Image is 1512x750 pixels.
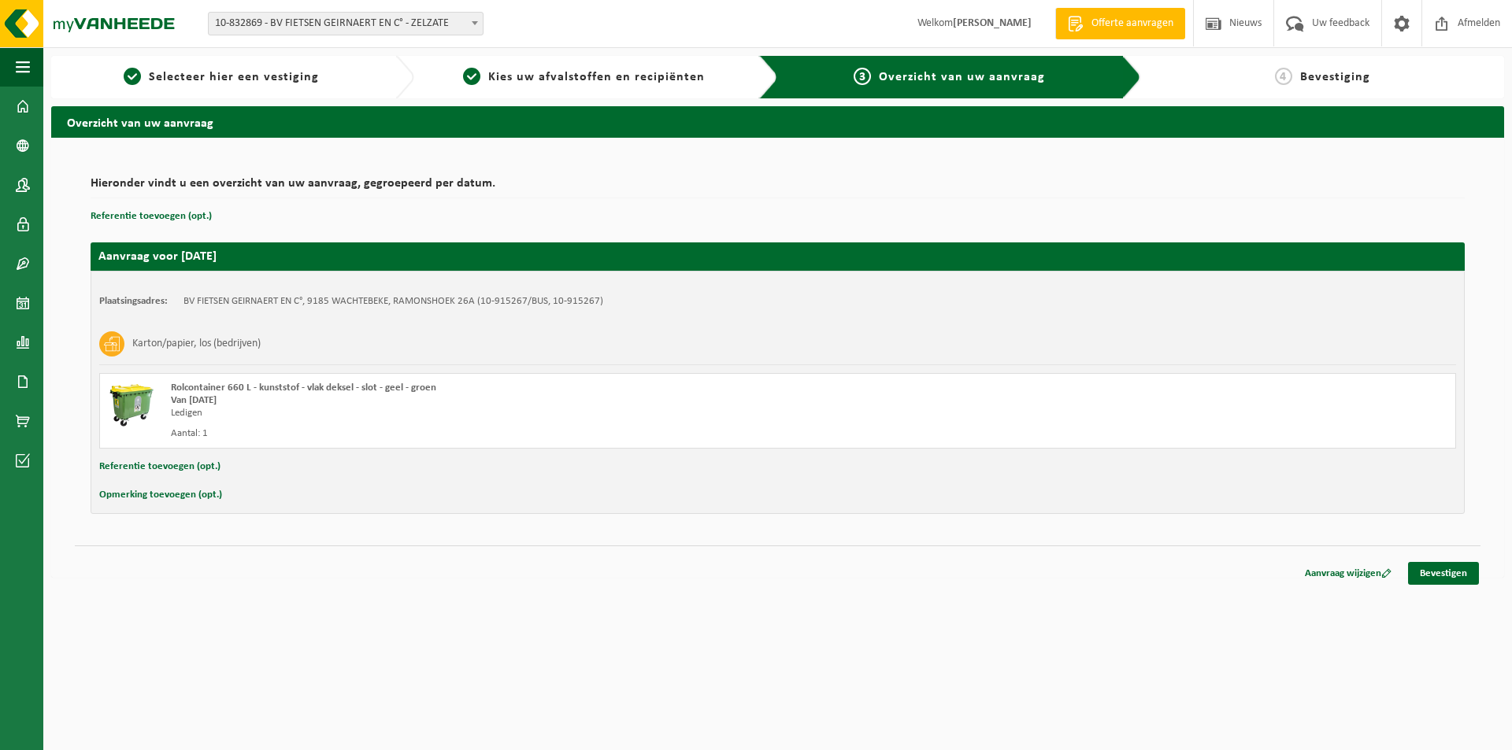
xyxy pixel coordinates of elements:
span: Bevestiging [1300,71,1370,83]
td: BV FIETSEN GEIRNAERT EN C°, 9185 WACHTEBEKE, RAMONSHOEK 26A (10-915267/BUS, 10-915267) [183,295,603,308]
span: Rolcontainer 660 L - kunststof - vlak deksel - slot - geel - groen [171,382,436,393]
a: Bevestigen [1408,562,1479,585]
a: 2Kies uw afvalstoffen en recipiënten [422,68,746,87]
button: Referentie toevoegen (opt.) [91,206,212,227]
span: 1 [124,68,141,85]
span: Offerte aanvragen [1088,16,1177,31]
button: Opmerking toevoegen (opt.) [99,485,222,505]
a: Aanvraag wijzigen [1293,562,1403,585]
strong: [PERSON_NAME] [953,17,1032,29]
span: 10-832869 - BV FIETSEN GEIRNAERT EN C° - ZELZATE [208,12,484,35]
span: Kies uw afvalstoffen en recipiënten [488,71,705,83]
span: Overzicht van uw aanvraag [879,71,1045,83]
span: 3 [854,68,871,85]
img: WB-0660-HPE-GN-51.png [108,382,155,429]
h3: Karton/papier, los (bedrijven) [132,331,261,357]
a: Offerte aanvragen [1055,8,1185,39]
a: 1Selecteer hier een vestiging [59,68,383,87]
div: Aantal: 1 [171,427,841,440]
span: 4 [1275,68,1292,85]
h2: Hieronder vindt u een overzicht van uw aanvraag, gegroepeerd per datum. [91,177,1465,198]
span: 2 [463,68,480,85]
h2: Overzicht van uw aanvraag [51,106,1504,137]
span: Selecteer hier een vestiging [149,71,319,83]
div: Ledigen [171,407,841,419]
strong: Plaatsingsadres: [99,296,168,306]
strong: Aanvraag voor [DATE] [98,250,217,263]
button: Referentie toevoegen (opt.) [99,456,220,477]
strong: Van [DATE] [171,395,217,405]
span: 10-832869 - BV FIETSEN GEIRNAERT EN C° - ZELZATE [209,13,483,35]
